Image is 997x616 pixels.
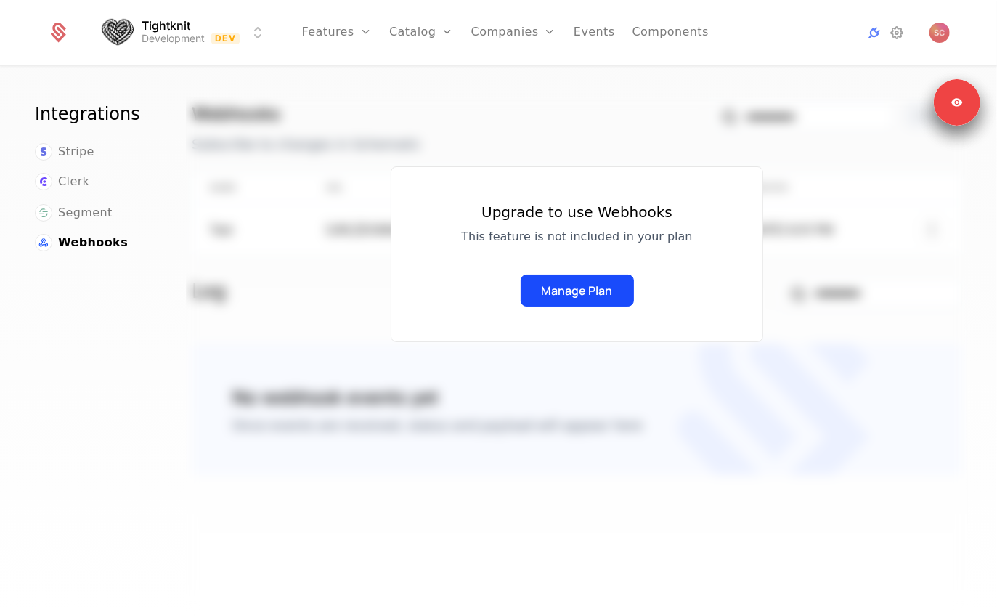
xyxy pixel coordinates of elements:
button: Manage Plan [521,275,634,307]
img: Tightknit [99,15,134,51]
nav: Main [35,102,157,252]
span: Segment [58,204,113,222]
h1: Integrations [35,102,157,126]
a: Segment [35,204,113,222]
span: Dev [211,33,240,44]
span: Webhooks [58,234,128,251]
span: Clerk [58,173,89,190]
span: Tightknit [142,20,190,31]
a: Stripe [35,143,94,161]
button: Select environment [104,17,266,49]
a: Clerk [35,173,89,190]
div: This feature is not included in your plan [461,228,692,246]
div: Development [142,31,205,46]
a: Settings [889,24,906,41]
button: Open user button [929,23,950,43]
a: Webhooks [35,234,128,251]
span: Stripe [58,143,94,161]
div: Upgrade to use Webhooks [481,202,672,222]
img: Stephen Cook [929,23,950,43]
a: Integrations [866,24,883,41]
